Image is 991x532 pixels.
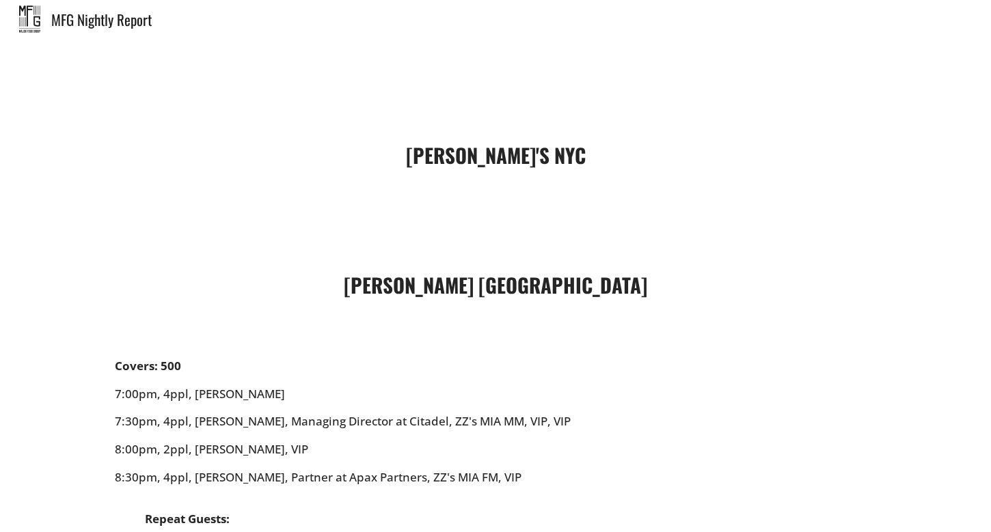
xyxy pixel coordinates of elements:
strong: Repeat Guests: [145,511,230,527]
img: mfg_nightly.jpeg [19,5,40,33]
strong: [PERSON_NAME] [GEOGRAPHIC_DATA] [344,270,647,299]
strong: Covers: 500 [115,358,181,374]
strong: [PERSON_NAME]'S NYC [406,140,586,169]
div: MFG Nightly Report [51,12,991,27]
